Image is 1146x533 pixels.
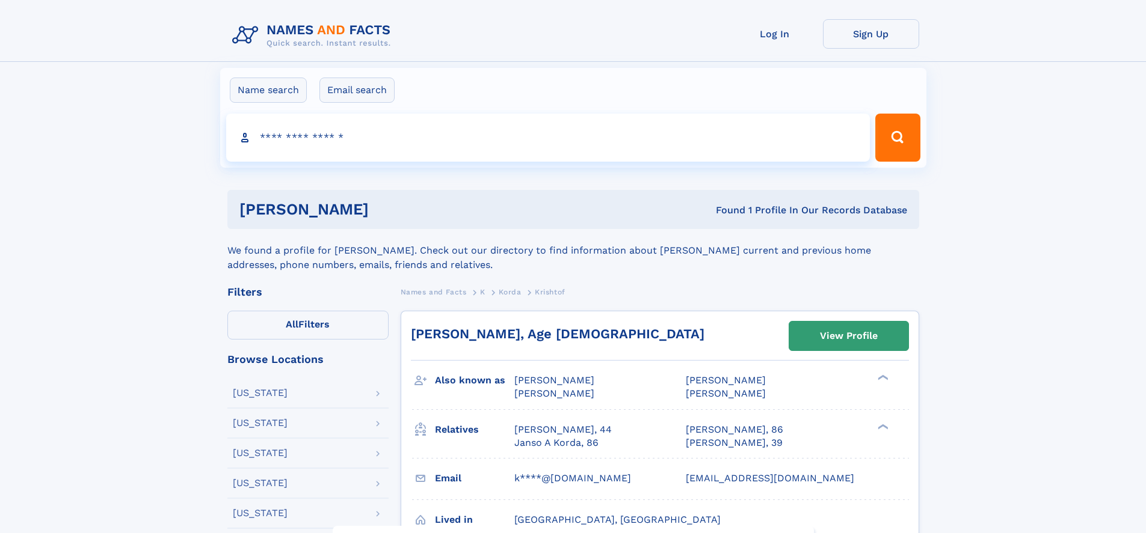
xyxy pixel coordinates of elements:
div: Filters [227,287,389,297]
h1: [PERSON_NAME] [239,202,543,217]
span: Krishtof [535,288,565,296]
h3: Email [435,468,514,489]
span: [PERSON_NAME] [686,374,766,386]
button: Search Button [875,114,920,162]
input: search input [226,114,870,162]
a: Log In [727,19,823,49]
a: [PERSON_NAME], 44 [514,423,612,436]
div: [US_STATE] [233,418,288,428]
h3: Lived in [435,510,514,530]
div: [US_STATE] [233,508,288,518]
div: View Profile [820,322,878,350]
span: [GEOGRAPHIC_DATA], [GEOGRAPHIC_DATA] [514,514,721,525]
span: [PERSON_NAME] [686,388,766,399]
img: Logo Names and Facts [227,19,401,52]
a: Names and Facts [401,284,467,299]
h3: Also known as [435,370,514,391]
a: Janso A Korda, 86 [514,436,599,449]
div: [US_STATE] [233,388,288,398]
h3: Relatives [435,419,514,440]
span: All [286,318,298,330]
span: Korda [499,288,521,296]
a: Sign Up [823,19,919,49]
a: View Profile [789,321,908,350]
span: K [480,288,485,296]
div: [US_STATE] [233,448,288,458]
a: K [480,284,485,299]
a: [PERSON_NAME], 86 [686,423,783,436]
div: We found a profile for [PERSON_NAME]. Check out our directory to find information about [PERSON_N... [227,229,919,272]
a: [PERSON_NAME], Age [DEMOGRAPHIC_DATA] [411,326,704,341]
label: Name search [230,78,307,103]
a: Korda [499,284,521,299]
span: [EMAIL_ADDRESS][DOMAIN_NAME] [686,472,854,484]
label: Filters [227,311,389,340]
div: ❯ [875,422,889,430]
div: [US_STATE] [233,478,288,488]
div: Browse Locations [227,354,389,365]
span: [PERSON_NAME] [514,374,594,386]
a: [PERSON_NAME], 39 [686,436,783,449]
div: Found 1 Profile In Our Records Database [542,204,907,217]
span: [PERSON_NAME] [514,388,594,399]
div: ❯ [875,374,889,382]
label: Email search [319,78,395,103]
